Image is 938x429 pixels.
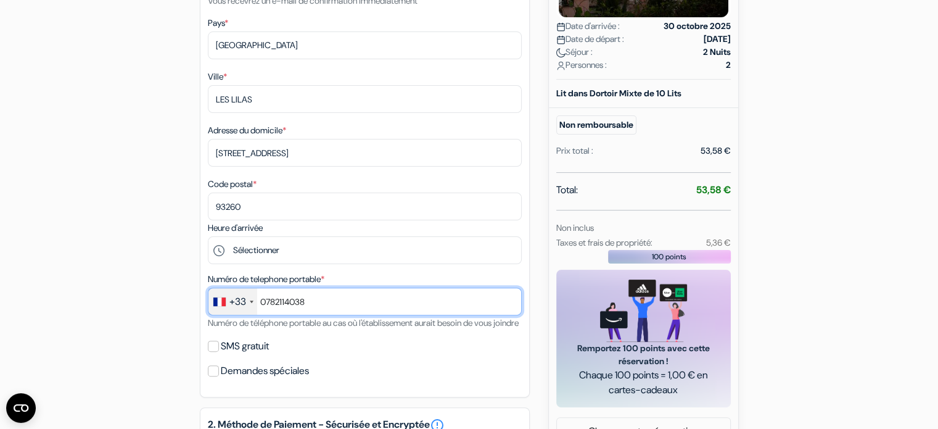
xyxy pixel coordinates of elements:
[208,317,519,328] small: Numéro de téléphone portable au cas où l'établissement aurait besoin de vous joindre
[556,183,578,198] span: Total:
[706,237,730,248] small: 5,36 €
[208,17,228,30] label: Pays
[571,342,716,368] span: Remportez 100 points avec cette réservation !
[208,288,522,315] input: 6 12 34 56 78
[221,338,269,355] label: SMS gratuit
[556,88,681,99] b: Lit dans Dortoir Mixte de 10 Lits
[600,280,687,342] img: gift_card_hero_new.png
[571,368,716,398] span: Chaque 100 points = 1,00 € en cartes-cadeaux
[701,144,731,157] div: 53,58 €
[556,237,652,248] small: Taxes et frais de propriété:
[556,35,566,44] img: calendar.svg
[208,273,324,286] label: Numéro de telephone portable
[208,124,286,137] label: Adresse du domicile
[221,362,309,380] label: Demandes spéciales
[556,115,636,135] small: Non remboursable
[556,48,566,57] img: moon.svg
[556,22,566,31] img: calendar.svg
[208,178,257,191] label: Code postal
[704,33,731,46] strong: [DATE]
[652,251,686,262] span: 100 points
[208,288,257,315] div: France: +33
[229,294,246,309] div: +33
[664,20,731,33] strong: 30 octobre 2025
[556,46,593,59] span: Séjour :
[556,144,593,157] div: Prix total :
[208,222,263,235] label: Heure d'arrivée
[556,222,594,233] small: Non inclus
[556,33,624,46] span: Date de départ :
[703,46,731,59] strong: 2 Nuits
[696,183,731,196] strong: 53,58 €
[556,59,607,72] span: Personnes :
[208,70,227,83] label: Ville
[726,59,731,72] strong: 2
[6,393,36,423] button: Ouvrir le widget CMP
[556,20,620,33] span: Date d'arrivée :
[556,61,566,70] img: user_icon.svg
